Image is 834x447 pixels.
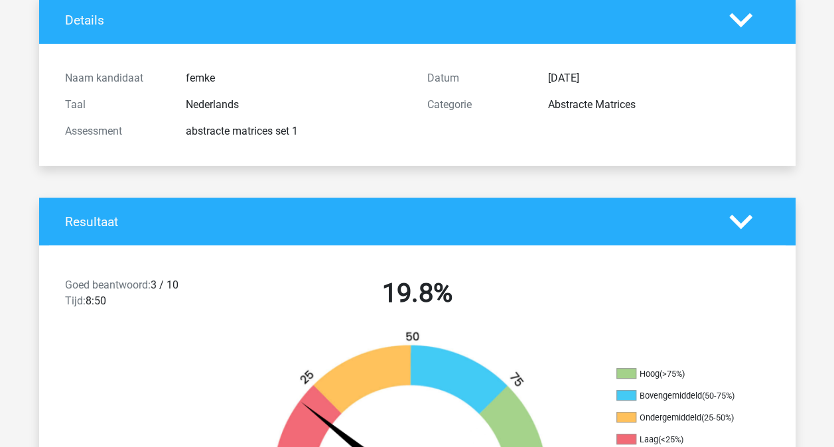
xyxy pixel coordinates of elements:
div: abstracte matrices set 1 [176,123,417,139]
div: (>75%) [660,369,685,379]
div: Datum [417,70,538,86]
div: (50-75%) [702,391,734,401]
li: Bovengemiddeld [616,390,749,402]
h4: Details [65,13,709,28]
div: Assessment [55,123,176,139]
span: Goed beantwoord: [65,279,151,291]
div: Taal [55,97,176,113]
div: (25-50%) [701,413,734,422]
li: Ondergemiddeld [616,412,749,424]
h2: 19.8% [246,277,589,309]
span: Tijd: [65,294,86,307]
li: Laag [616,434,749,446]
div: [DATE] [538,70,780,86]
div: Categorie [417,97,538,113]
div: femke [176,70,417,86]
div: (<25%) [658,434,683,444]
div: Nederlands [176,97,417,113]
div: Naam kandidaat [55,70,176,86]
h4: Resultaat [65,214,709,229]
div: 3 / 10 8:50 [55,277,236,314]
div: Abstracte Matrices [538,97,780,113]
li: Hoog [616,368,749,380]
